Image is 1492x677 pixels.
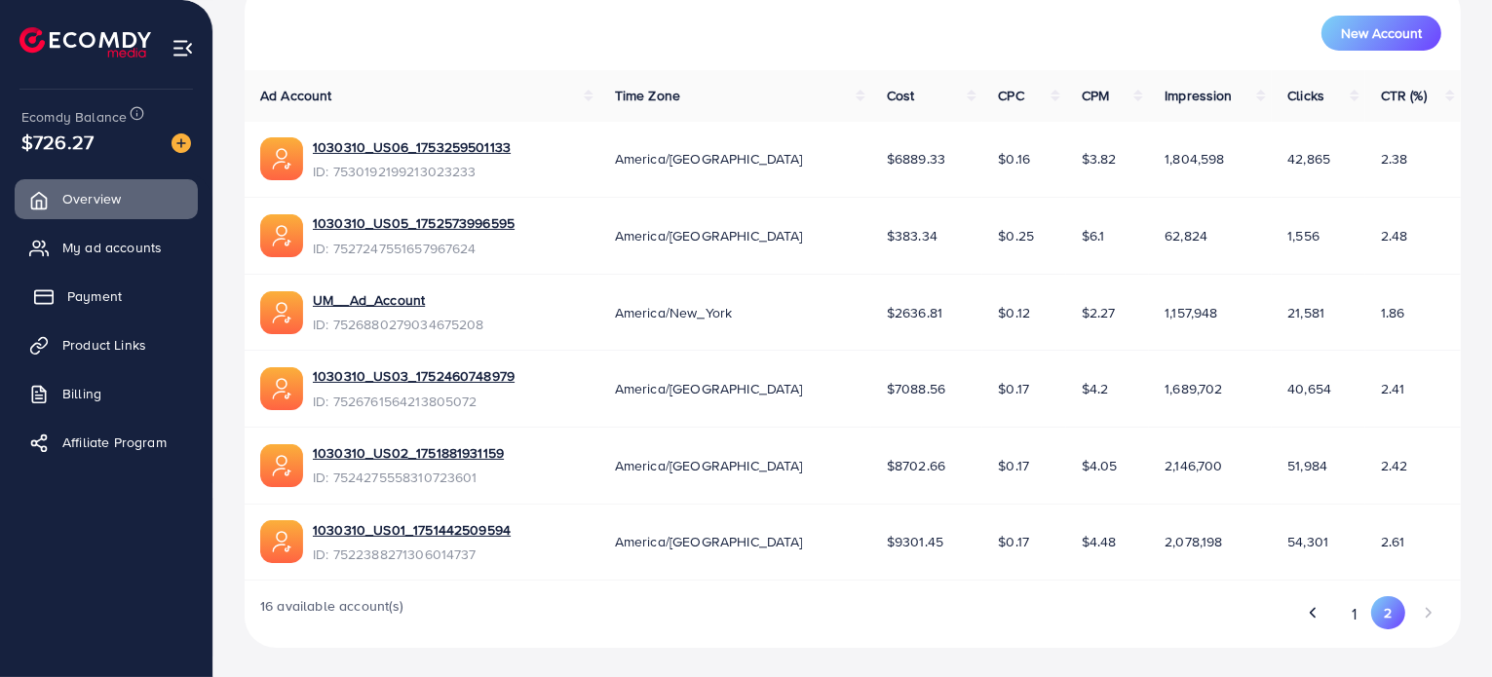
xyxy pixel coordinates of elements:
[615,303,733,322] span: America/New_York
[615,456,803,475] span: America/[GEOGRAPHIC_DATA]
[1287,532,1328,551] span: 54,301
[260,596,404,632] span: 16 available account(s)
[313,520,511,540] a: 1030310_US01_1751442509594
[998,532,1029,551] span: $0.17
[15,277,198,316] a: Payment
[1165,303,1217,322] span: 1,157,948
[1165,149,1224,169] span: 1,804,598
[998,456,1029,475] span: $0.17
[1082,532,1117,551] span: $4.48
[313,366,515,386] a: 1030310_US03_1752460748979
[887,379,945,398] span: $7088.56
[260,214,303,257] img: ic-ads-acc.e4c84228.svg
[1165,226,1207,245] span: 62,824
[1165,379,1222,398] span: 1,689,702
[313,443,504,463] a: 1030310_US02_1751881931159
[62,189,121,208] span: Overview
[260,520,303,563] img: ic-ads-acc.e4c84228.svg
[887,303,942,322] span: $2636.81
[67,286,122,306] span: Payment
[1082,149,1117,169] span: $3.82
[1297,596,1331,629] button: Go to previous page
[887,86,915,105] span: Cost
[62,384,101,403] span: Billing
[615,532,803,551] span: America/[GEOGRAPHIC_DATA]
[887,149,945,169] span: $6889.33
[62,238,162,257] span: My ad accounts
[1337,596,1371,632] button: Go to page 1
[887,456,945,475] span: $8702.66
[1381,532,1405,551] span: 2.61
[172,37,194,59] img: menu
[1082,86,1109,105] span: CPM
[998,379,1029,398] span: $0.17
[15,423,198,462] a: Affiliate Program
[172,133,191,153] img: image
[1381,456,1408,475] span: 2.42
[887,532,943,551] span: $9301.45
[998,86,1023,105] span: CPC
[1287,226,1320,245] span: 1,556
[1165,456,1222,475] span: 2,146,700
[313,392,515,411] span: ID: 7526761564213805072
[313,545,511,564] span: ID: 7522388271306014737
[260,444,303,487] img: ic-ads-acc.e4c84228.svg
[313,468,504,487] span: ID: 7524275558310723601
[313,315,484,334] span: ID: 7526880279034675208
[1381,86,1427,105] span: CTR (%)
[1082,226,1105,245] span: $6.1
[1287,456,1327,475] span: 51,984
[887,226,937,245] span: $383.34
[1381,149,1408,169] span: 2.38
[62,335,146,355] span: Product Links
[313,137,511,157] a: 1030310_US06_1753259501133
[615,379,803,398] span: America/[GEOGRAPHIC_DATA]
[260,367,303,410] img: ic-ads-acc.e4c84228.svg
[313,290,484,310] a: UM__Ad_Account
[313,239,515,258] span: ID: 7527247551657967624
[313,213,515,233] a: 1030310_US05_1752573996595
[1321,16,1441,51] button: New Account
[1165,532,1222,551] span: 2,078,198
[19,27,151,57] img: logo
[1409,589,1477,662] iframe: Chat
[1082,456,1118,475] span: $4.05
[1082,379,1109,398] span: $4.2
[15,374,198,413] a: Billing
[1381,379,1405,398] span: 2.41
[1287,149,1330,169] span: 42,865
[15,179,198,218] a: Overview
[260,291,303,334] img: ic-ads-acc.e4c84228.svg
[1341,26,1422,40] span: New Account
[1297,596,1445,632] ul: Pagination
[260,137,303,180] img: ic-ads-acc.e4c84228.svg
[615,226,803,245] span: America/[GEOGRAPHIC_DATA]
[15,325,198,364] a: Product Links
[15,228,198,267] a: My ad accounts
[998,226,1034,245] span: $0.25
[21,107,127,127] span: Ecomdy Balance
[998,303,1030,322] span: $0.12
[1287,303,1324,322] span: 21,581
[62,433,167,452] span: Affiliate Program
[21,128,94,156] span: $726.27
[1381,226,1408,245] span: 2.48
[260,86,332,105] span: Ad Account
[998,149,1030,169] span: $0.16
[1287,86,1324,105] span: Clicks
[1287,379,1331,398] span: 40,654
[1371,596,1405,629] button: Go to page 2
[1165,86,1233,105] span: Impression
[1082,303,1116,322] span: $2.27
[1381,303,1405,322] span: 1.86
[615,149,803,169] span: America/[GEOGRAPHIC_DATA]
[313,162,511,181] span: ID: 7530192199213023233
[615,86,680,105] span: Time Zone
